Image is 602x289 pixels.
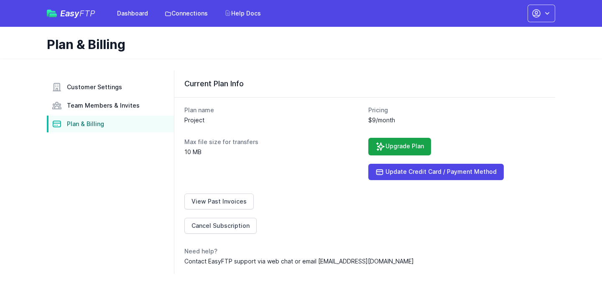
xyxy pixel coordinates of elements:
dt: Plan name [184,106,362,114]
dt: Pricing [368,106,546,114]
a: View Past Invoices [184,194,254,209]
h3: Current Plan Info [184,79,545,89]
h1: Plan & Billing [47,37,548,52]
span: FTP [79,8,95,18]
a: Customer Settings [47,79,174,95]
a: Update Credit Card / Payment Method [368,164,504,180]
span: Team Members & Invites [67,101,140,110]
a: Cancel Subscription [184,218,257,234]
a: Connections [160,6,213,21]
dd: $9/month [368,116,546,124]
img: easyftp_logo.png [47,10,57,17]
span: Customer Settings [67,83,122,91]
span: Easy [60,9,95,18]
dt: Max file size for transfers [184,138,362,146]
span: Plan & Billing [67,120,104,128]
dt: Need help? [184,247,545,255]
a: EasyFTP [47,9,95,18]
dd: 10 MB [184,148,362,156]
dd: Contact EasyFTP support via web chat or email [EMAIL_ADDRESS][DOMAIN_NAME] [184,257,545,266]
a: Upgrade Plan [368,138,431,155]
a: Help Docs [219,6,266,21]
a: Team Members & Invites [47,97,174,114]
a: Plan & Billing [47,116,174,132]
dd: Project [184,116,362,124]
a: Dashboard [112,6,153,21]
